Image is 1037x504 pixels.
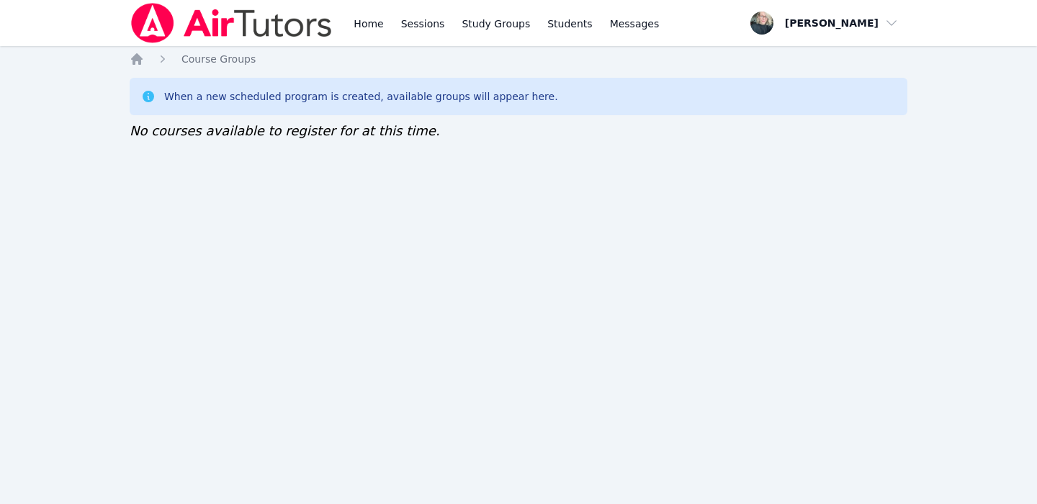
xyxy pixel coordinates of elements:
[164,89,558,104] div: When a new scheduled program is created, available groups will appear here.
[130,123,440,138] span: No courses available to register for at this time.
[130,3,333,43] img: Air Tutors
[181,52,256,66] a: Course Groups
[181,53,256,65] span: Course Groups
[610,17,660,31] span: Messages
[130,52,907,66] nav: Breadcrumb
